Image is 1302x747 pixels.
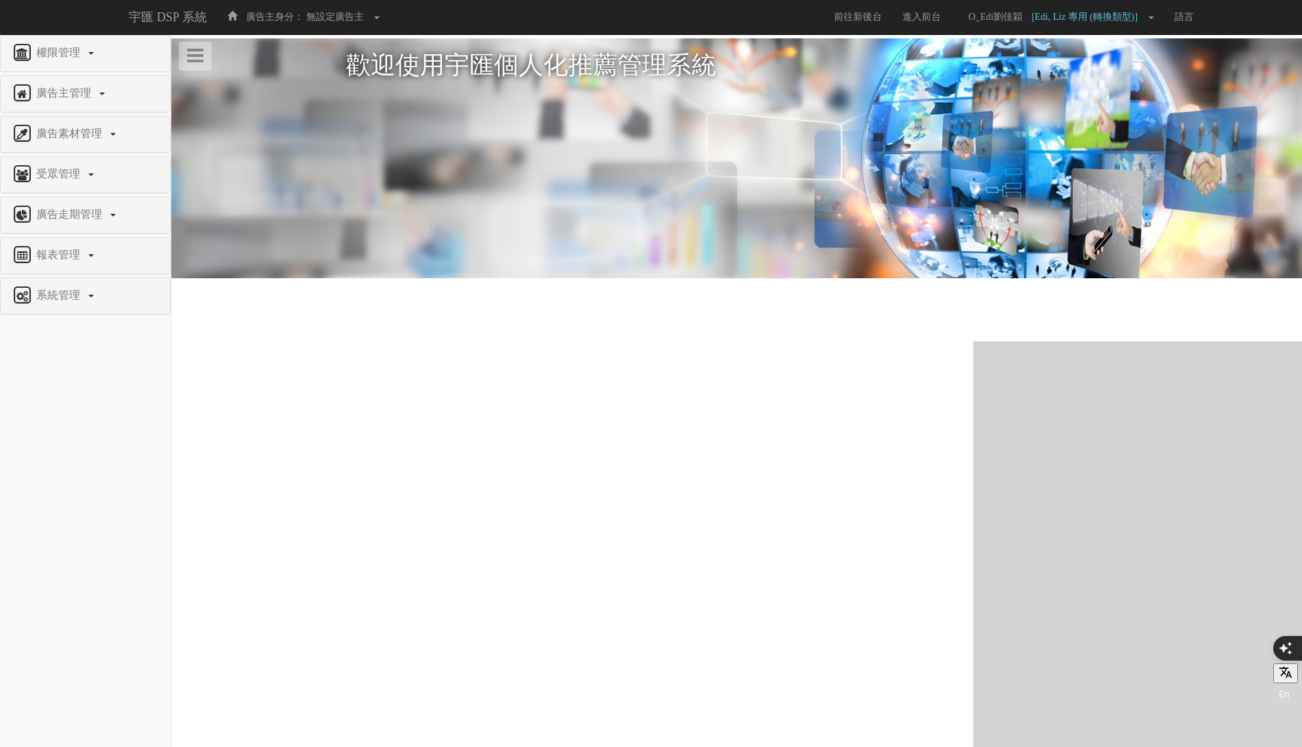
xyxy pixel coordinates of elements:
span: 廣告主身分： [246,12,304,22]
a: 報表管理 [11,245,160,267]
a: 系統管理 [11,285,160,307]
a: 廣告主管理 [11,83,160,105]
a: 受眾管理 [11,164,160,186]
a: 權限管理 [11,42,160,64]
a: 廣告走期管理 [11,204,160,226]
span: 報表管理 [33,249,87,260]
span: 受眾管理 [33,168,87,180]
span: 廣告走期管理 [33,208,109,220]
span: 廣告素材管理 [33,127,109,139]
a: 廣告素材管理 [11,123,160,145]
span: O_Edi劉佳穎 [961,12,1029,22]
span: 權限管理 [33,47,87,58]
span: [Edi, Liz 專用 (轉換類型)] [1031,12,1144,22]
span: 無設定廣告主 [306,12,364,22]
span: 系統管理 [33,289,87,301]
h1: 歡迎使用宇匯個人化推薦管理系統 [346,52,1127,79]
span: 廣告主管理 [33,87,98,99]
